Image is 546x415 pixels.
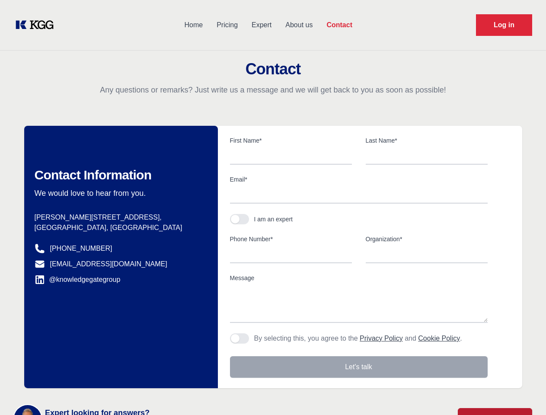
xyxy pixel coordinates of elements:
p: [PERSON_NAME][STREET_ADDRESS], [35,212,204,223]
label: Last Name* [366,136,488,145]
label: Phone Number* [230,235,352,243]
a: KOL Knowledge Platform: Talk to Key External Experts (KEE) [14,18,61,32]
a: @knowledgegategroup [35,275,121,285]
a: Pricing [210,14,245,36]
p: [GEOGRAPHIC_DATA], [GEOGRAPHIC_DATA] [35,223,204,233]
label: Email* [230,175,488,184]
a: About us [278,14,319,36]
a: [PHONE_NUMBER] [50,243,112,254]
p: Any questions or remarks? Just write us a message and we will get back to you as soon as possible! [10,85,536,95]
a: Request Demo [476,14,532,36]
h2: Contact Information [35,167,204,183]
a: Cookie Policy [418,335,460,342]
h2: Contact [10,61,536,78]
label: Organization* [366,235,488,243]
a: [EMAIL_ADDRESS][DOMAIN_NAME] [50,259,167,269]
p: We would love to hear from you. [35,188,204,198]
div: I am an expert [254,215,293,223]
a: Home [177,14,210,36]
p: By selecting this, you agree to the and . [254,333,462,344]
a: Privacy Policy [360,335,403,342]
button: Let's talk [230,356,488,378]
a: Contact [319,14,359,36]
label: First Name* [230,136,352,145]
label: Message [230,274,488,282]
a: Expert [245,14,278,36]
iframe: Chat Widget [503,373,546,415]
